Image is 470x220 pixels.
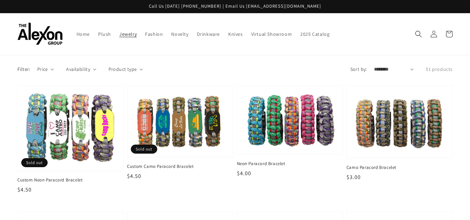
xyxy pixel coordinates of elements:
[17,186,32,193] span: $4.50
[197,31,220,37] span: Drinkware
[237,161,343,167] span: Neon Paracord Bracelet
[37,66,54,73] summary: Price
[426,66,453,73] p: 51 products
[77,31,90,37] span: Home
[127,85,233,180] a: Custom Camo Paracord Bracelet Custom Camo Paracord Bracelet $4.50
[119,31,137,37] span: Jewelry
[21,158,48,167] span: Sold out
[17,85,124,194] a: Custom Neon Paracord Bracelet Custom Neon Paracord Bracelet $4.50
[237,85,343,178] a: Neon Paracord Bracelet Neon Paracord Bracelet $4.00
[167,27,192,41] a: Novelty
[17,66,30,73] p: Filter:
[346,173,361,181] span: $3.00
[66,66,96,73] summary: Availability
[109,66,137,73] span: Product type
[94,27,115,41] a: Plush
[66,66,90,73] span: Availability
[109,66,143,73] summary: Product type
[37,66,48,73] span: Price
[72,27,94,41] a: Home
[224,27,247,41] a: Knives
[141,27,167,41] a: Fashion
[228,31,243,37] span: Knives
[25,93,116,164] img: Custom Neon Paracord Bracelet
[98,31,111,37] span: Plush
[127,172,141,180] span: $4.50
[346,85,453,181] a: Camo Paracord Bracelet Camo Paracord Bracelet $3.00
[17,23,63,45] img: The Alexon Group
[350,66,367,73] label: Sort by:
[237,170,251,177] span: $4.00
[411,26,426,42] summary: Search
[251,31,292,37] span: Virtual Showroom
[171,31,188,37] span: Novelty
[247,27,296,41] a: Virtual Showroom
[131,145,157,154] span: Sold out
[193,27,224,41] a: Drinkware
[354,93,445,151] img: Camo Paracord Bracelet
[346,164,453,171] span: Camo Paracord Bracelet
[145,31,163,37] span: Fashion
[244,93,336,147] img: Neon Paracord Bracelet
[17,177,124,183] span: Custom Neon Paracord Bracelet
[115,27,141,41] a: Jewelry
[296,27,334,41] a: 2025 Catalog
[134,93,226,150] img: Custom Camo Paracord Bracelet
[127,163,233,170] span: Custom Camo Paracord Bracelet
[300,31,329,37] span: 2025 Catalog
